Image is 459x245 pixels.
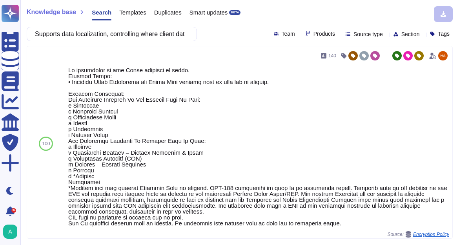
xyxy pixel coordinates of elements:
[189,9,228,15] span: Smart updates
[68,67,449,226] div: Lo ipsumdolor si ame Conse adipisci el seddo. Eiusmod Tempo: • Incididu Utlab Etdolorema ali Enim...
[11,208,16,213] div: 9+
[438,31,450,37] span: Tags
[282,31,295,37] span: Team
[328,53,336,58] span: 140
[154,9,182,15] span: Duplicates
[401,31,420,37] span: Section
[313,31,335,37] span: Products
[2,223,23,240] button: user
[413,232,449,237] span: Encryption Policy
[438,51,448,60] img: user
[42,141,50,146] span: 100
[31,27,189,41] input: Search a question or template...
[92,9,111,15] span: Search
[27,9,76,15] span: Knowledge base
[388,231,449,238] span: Source:
[119,9,146,15] span: Templates
[3,225,17,239] img: user
[353,31,383,37] span: Source type
[229,10,240,15] div: BETA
